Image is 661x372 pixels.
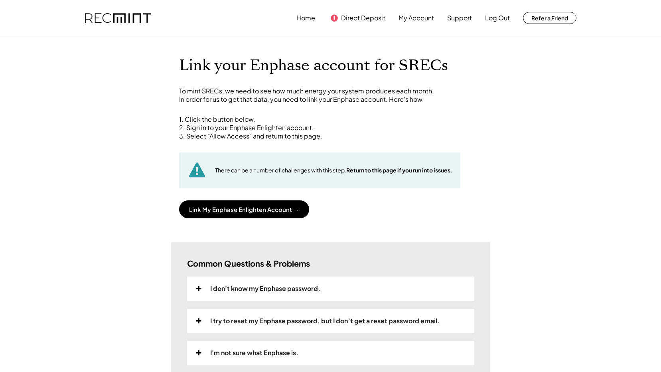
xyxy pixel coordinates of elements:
[179,56,482,75] h1: Link your Enphase account for SRECs
[296,10,315,26] button: Home
[179,200,309,218] button: Link My Enphase Enlighten Account →
[447,10,472,26] button: Support
[210,285,320,293] div: I don't know my Enphase password.
[179,115,482,140] div: 1. Click the button below. 2. Sign in to your Enphase Enlighten account. 3. Select "Allow Access"...
[523,12,576,24] button: Refer a Friend
[85,13,151,23] img: recmint-logotype%403x.png
[346,166,452,174] strong: Return to this page if you run into issues.
[341,10,385,26] button: Direct Deposit
[179,87,482,104] div: To mint SRECs, we need to see how much energy your system produces each month. In order for us to...
[215,166,452,174] div: There can be a number of challenges with this step.
[210,317,440,325] div: I try to reset my Enphase password, but I don’t get a reset password email.
[210,349,298,357] div: I'm not sure what Enphase is.
[485,10,510,26] button: Log Out
[399,10,434,26] button: My Account
[187,258,310,269] h3: Common Questions & Problems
